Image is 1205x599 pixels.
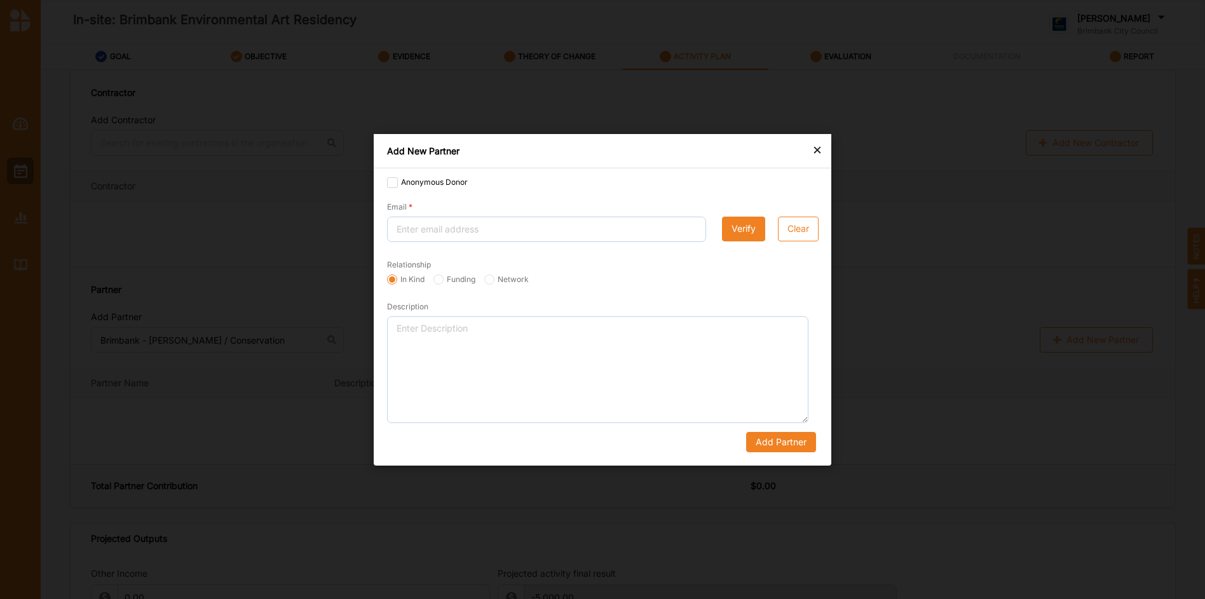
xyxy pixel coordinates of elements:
label: Relationship [387,259,431,269]
label: Anonymous Donor [387,177,468,187]
label: Network [484,274,529,284]
label: Funding [433,274,475,284]
label: In Kind [387,274,425,284]
button: Verify [722,216,765,241]
button: Add Partner [746,431,816,452]
input: Enter email address [387,217,706,242]
input: Network [484,274,494,284]
input: In Kind [387,274,397,284]
div: × [812,142,822,157]
input: Funding [433,274,444,284]
button: Clear [778,216,819,241]
label: Description [387,301,428,311]
label: Email [387,202,412,212]
div: Add New Partner [374,134,831,168]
